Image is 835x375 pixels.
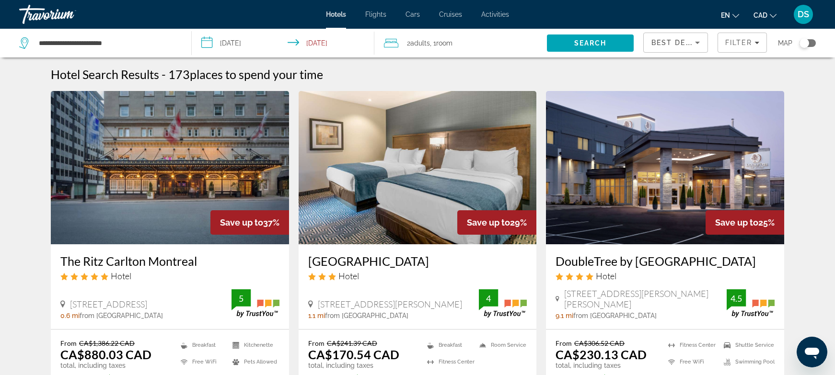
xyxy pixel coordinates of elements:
span: from [GEOGRAPHIC_DATA] [325,312,408,319]
img: tab_domain_overview_orange.svg [26,56,34,63]
img: Quality Inn Centre Ville [299,91,537,244]
button: Search [547,34,633,52]
img: TrustYou guest rating badge [232,289,279,318]
span: Save up to [220,217,263,227]
a: DoubleTree by [GEOGRAPHIC_DATA] [556,254,775,268]
button: Change language [721,8,739,22]
div: 4.5 [727,293,746,304]
span: Room [436,39,452,47]
span: from [GEOGRAPHIC_DATA] [80,312,163,319]
span: - [162,67,166,81]
button: Filters [718,33,767,53]
a: Activities [481,11,509,18]
span: Adults [410,39,430,47]
p: total, including taxes [556,362,650,369]
del: CA$306.52 CAD [574,339,625,347]
span: from [GEOGRAPHIC_DATA] [573,312,657,319]
li: Room Service [475,339,527,351]
a: Hotels [326,11,346,18]
div: Domain: [DOMAIN_NAME] [25,25,105,33]
div: 3 star Hotel [308,271,527,281]
li: Fitness Center [663,339,719,351]
a: Cars [406,11,420,18]
img: DoubleTree by Hilton Montreal Airport [546,91,784,244]
a: The Ritz Carlton Montreal [60,254,279,268]
img: website_grey.svg [15,25,23,33]
div: 29% [457,210,536,235]
h1: Hotel Search Results [51,67,159,81]
span: [STREET_ADDRESS] [70,299,147,309]
span: 1.1 mi [308,312,325,319]
span: Hotel [338,271,359,281]
span: 2 [407,36,430,50]
li: Fitness Center [422,356,475,368]
button: Select check in and out date [192,29,374,57]
a: Flights [365,11,386,18]
li: Breakfast [422,339,475,351]
img: TrustYou guest rating badge [479,289,527,318]
button: Toggle map [792,39,816,47]
div: 37% [210,210,289,235]
span: Hotel [596,271,616,281]
a: [GEOGRAPHIC_DATA] [308,254,527,268]
button: User Menu [791,4,816,24]
mat-select: Sort by [651,37,700,48]
span: Save up to [467,217,510,227]
p: total, including taxes [60,362,155,369]
span: Save up to [715,217,758,227]
span: Map [778,36,792,50]
img: tab_keywords_by_traffic_grey.svg [95,56,103,63]
span: 9.1 mi [556,312,573,319]
span: Search [574,39,607,47]
div: 25% [706,210,784,235]
ins: CA$230.13 CAD [556,347,647,362]
span: [STREET_ADDRESS][PERSON_NAME][PERSON_NAME] [564,288,727,309]
span: , 1 [430,36,452,50]
li: Kitchenette [228,339,279,351]
span: DS [798,10,809,19]
li: Free WiFi [663,356,719,368]
ins: CA$170.54 CAD [308,347,399,362]
img: TrustYou guest rating badge [727,289,775,318]
div: v 4.0.25 [27,15,47,23]
span: From [60,339,77,347]
p: total, including taxes [308,362,403,369]
div: Keywords by Traffic [106,57,162,63]
input: Search hotel destination [38,36,177,50]
iframe: Button to launch messaging window [797,337,827,367]
span: From [308,339,325,347]
span: [STREET_ADDRESS][PERSON_NAME] [318,299,462,309]
div: 4 [479,293,498,304]
li: Pets Allowed [228,356,279,368]
li: Breakfast [176,339,228,351]
img: The Ritz Carlton Montreal [51,91,289,244]
span: en [721,11,730,19]
div: Domain Overview [36,57,86,63]
button: Travelers: 2 adults, 0 children [374,29,547,57]
a: Cruises [439,11,462,18]
span: Best Deals [651,39,701,46]
h2: 173 [168,67,323,81]
img: logo_orange.svg [15,15,23,23]
span: Filter [725,39,753,46]
li: Swimming Pool [719,356,775,368]
del: CA$241.39 CAD [327,339,377,347]
div: 5 star Hotel [60,271,279,281]
div: 5 [232,293,251,304]
span: places to spend your time [190,67,323,81]
button: Change currency [754,8,777,22]
del: CA$1,386.22 CAD [79,339,135,347]
li: Shuttle Service [719,339,775,351]
span: CAD [754,11,767,19]
span: Hotel [111,271,131,281]
span: From [556,339,572,347]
